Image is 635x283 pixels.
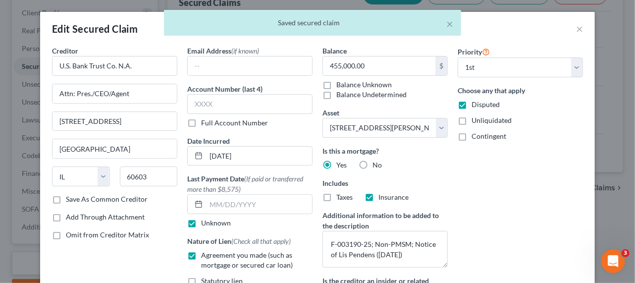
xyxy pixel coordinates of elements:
[446,18,453,30] button: ×
[322,146,448,156] label: Is this a mortgage?
[458,46,490,57] label: Priority
[322,109,339,117] span: Asset
[622,249,630,257] span: 3
[336,80,392,90] label: Balance Unknown
[231,237,291,245] span: (Check all that apply)
[206,195,312,214] input: MM/DD/YYYY
[206,147,312,166] input: MM/DD/YYYY
[231,47,259,55] span: (if known)
[52,56,177,76] input: Search creditor by name...
[322,210,448,231] label: Additional information to be added to the description
[323,57,435,75] input: 0.00
[187,84,263,94] label: Account Number (last 4)
[472,116,512,124] span: Unliquidated
[66,212,145,222] label: Add Through Attachment
[66,194,148,204] label: Save As Common Creditor
[201,118,268,128] label: Full Account Number
[53,84,177,103] input: Enter address...
[53,112,177,131] input: Apt, Suite, etc...
[66,230,149,239] span: Omit from Creditor Matrix
[187,94,313,114] input: XXXX
[336,90,407,100] label: Balance Undetermined
[472,100,500,109] span: Disputed
[372,161,382,169] span: No
[188,57,312,75] input: --
[187,174,303,193] span: (If paid or transferred more than $8,575)
[322,46,347,56] label: Balance
[201,251,293,269] span: Agreement you made (such as mortgage or secured car loan)
[187,46,259,56] label: Email Address
[187,236,291,246] label: Nature of Lien
[187,136,230,146] label: Date Incurred
[458,85,583,96] label: Choose any that apply
[52,47,78,55] span: Creditor
[120,167,178,186] input: Enter zip...
[472,132,506,140] span: Contingent
[322,178,448,188] label: Includes
[435,57,447,75] div: $
[53,139,177,158] input: Enter city...
[378,193,409,201] span: Insurance
[187,173,313,194] label: Last Payment Date
[601,249,625,273] iframe: Intercom live chat
[336,161,347,169] span: Yes
[172,18,453,28] div: Saved secured claim
[201,218,231,228] label: Unknown
[336,193,353,201] span: Taxes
